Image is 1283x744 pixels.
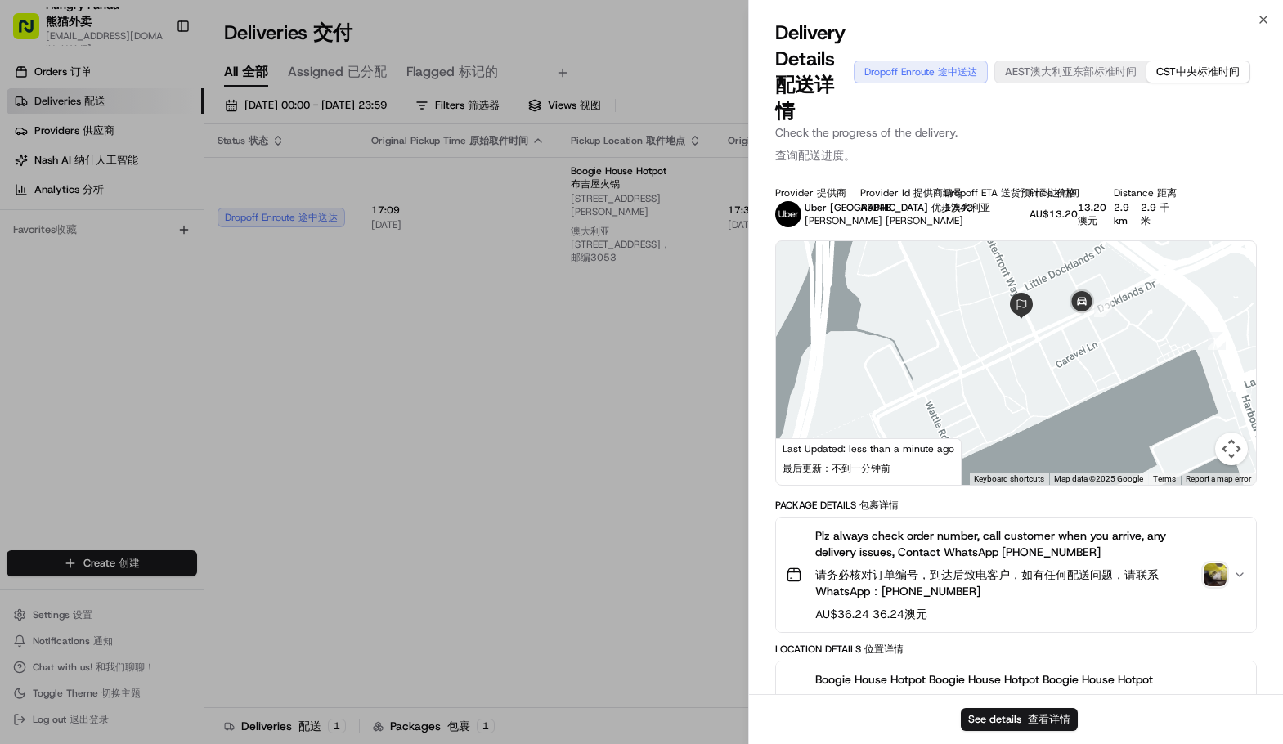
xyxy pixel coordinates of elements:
[974,473,1044,485] button: Keyboard shortcuts
[775,186,833,199] div: Provider
[1146,61,1249,83] button: CST
[43,105,270,123] input: Clear
[913,186,962,199] span: 提供商编号
[859,499,899,512] span: 包裹详情
[253,209,298,229] button: See all
[1141,201,1169,227] span: 2.9 千米
[944,201,1003,214] div: 17:42
[775,72,834,124] span: 配送详情
[132,359,269,388] a: 💻API Documentation
[815,606,1197,622] span: AU$36.24
[136,253,141,267] span: •
[1186,474,1251,483] a: Report a map error
[805,214,963,227] span: [PERSON_NAME]
[783,462,890,475] span: 最后更新：不到一分钟前
[16,367,29,380] div: 📗
[873,607,927,621] span: 36.24澳元
[1208,332,1226,350] div: 15
[775,20,854,124] span: Delivery Details
[860,186,918,199] div: Provider Id
[51,253,132,267] span: [PERSON_NAME]
[1030,186,1088,199] div: Price
[961,708,1078,731] button: See details 查看详情
[278,161,298,181] button: Start new chat
[163,406,198,418] span: Pylon
[16,238,43,264] img: Bea Lacdao
[138,367,151,380] div: 💻
[1028,712,1070,726] span: 查看详情
[931,201,990,214] span: 优步澳大利亚
[1204,563,1227,586] img: photo_proof_of_pickup image
[776,438,962,485] div: Last Updated: less than a minute ago
[860,201,891,214] button: A5B4B
[1030,201,1088,227] div: AU$13.20
[815,567,1159,598] span: 请务必核对订单编号，到达后致电客户，如有任何配送问题，请联系WhatsApp：[PHONE_NUMBER]
[16,213,110,226] div: Past conversations
[995,61,1146,83] button: AEST
[74,156,268,173] div: Start new chat
[805,201,990,214] span: Uber [GEOGRAPHIC_DATA]
[33,365,125,382] span: Knowledge Base
[1114,186,1172,199] div: Distance
[74,173,225,186] div: We're available if you need us!
[54,298,60,311] span: •
[145,253,183,267] span: 8月19日
[944,186,1003,199] div: Dropoff ETA
[1078,201,1106,227] span: 13.20澳元
[16,65,298,92] p: Welcome 👋
[815,671,1153,717] span: Boogie House Hotpot Boogie House Hotpot Boogie House Hotpot
[864,643,904,656] span: 位置详情
[10,359,132,388] a: 📗Knowledge Base
[1094,299,1112,317] div: 16
[155,365,262,382] span: API Documentation
[1153,474,1176,483] a: Terms
[775,124,1257,170] p: Check the progress of the delivery.
[1056,186,1076,199] span: 价格
[776,518,1256,632] button: Plz always check order number, call customer when you arrive, any delivery issues, Contact WhatsA...
[34,156,64,186] img: 1753817452368-0c19585d-7be3-40d9-9a41-2dc781b3d1eb
[1001,186,1079,199] span: 送货预计到达时间
[1215,433,1248,465] button: Map camera controls
[16,156,46,186] img: 1736555255976-a54dd68f-1ca7-489b-9aae-adbdc363a1c4
[817,186,846,199] span: 提供商
[886,214,963,227] span: [PERSON_NAME]
[115,405,198,418] a: Powered byPylon
[815,527,1197,606] span: Plz always check order number, call customer when you arrive, any delivery issues, Contact WhatsA...
[1114,201,1172,227] div: 2.9 km
[1157,186,1177,199] span: 距离
[775,201,801,227] img: uber-new-logo.jpeg
[775,643,1257,656] div: Location Details
[1054,474,1143,483] span: Map data ©2025 Google
[775,148,855,163] span: 查询配送进度。
[16,16,49,49] img: Nash
[33,254,46,267] img: 1736555255976-a54dd68f-1ca7-489b-9aae-adbdc363a1c4
[63,298,101,311] span: 8月15日
[1030,65,1137,78] span: 澳大利亚东部标准时间
[775,499,1257,512] div: Package Details
[1176,65,1240,78] span: 中央标准时间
